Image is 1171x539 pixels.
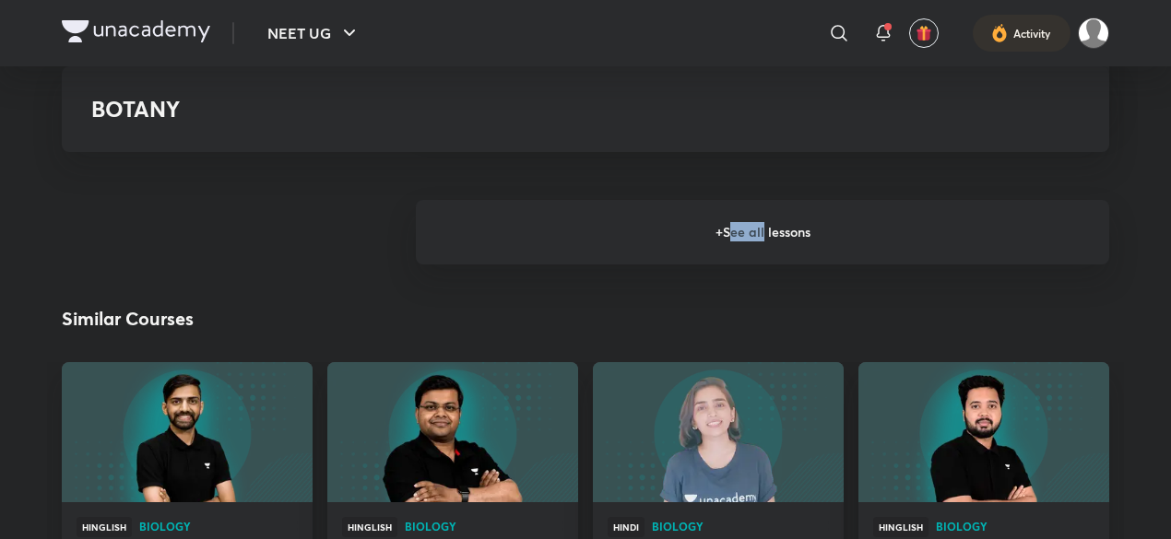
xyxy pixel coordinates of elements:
[873,517,929,537] span: Hinglish
[62,362,313,502] a: new-thumbnail
[59,360,314,503] img: new-thumbnail
[91,96,813,123] h3: BOTANY
[593,362,844,502] a: new-thumbnail
[139,521,298,532] span: Biology
[608,517,645,537] span: Hindi
[936,521,1094,533] a: Biology
[652,521,829,533] a: Biology
[62,20,210,42] img: Company Logo
[62,305,194,333] h2: Similar Courses
[405,521,563,532] span: Biology
[77,517,132,537] span: Hinglish
[652,521,829,532] span: Biology
[858,362,1109,502] a: new-thumbnail
[1078,18,1109,49] img: Aman raj
[590,360,846,503] img: new-thumbnail
[909,18,939,48] button: avatar
[256,15,372,52] button: NEET UG
[856,360,1111,503] img: new-thumbnail
[416,200,1109,264] h6: + See all lessons
[916,25,932,41] img: avatar
[936,521,1094,532] span: Biology
[342,517,397,537] span: Hinglish
[405,521,563,533] a: Biology
[327,362,578,502] a: new-thumbnail
[991,22,1008,44] img: activity
[62,20,210,47] a: Company Logo
[325,360,580,503] img: new-thumbnail
[139,521,298,533] a: Biology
